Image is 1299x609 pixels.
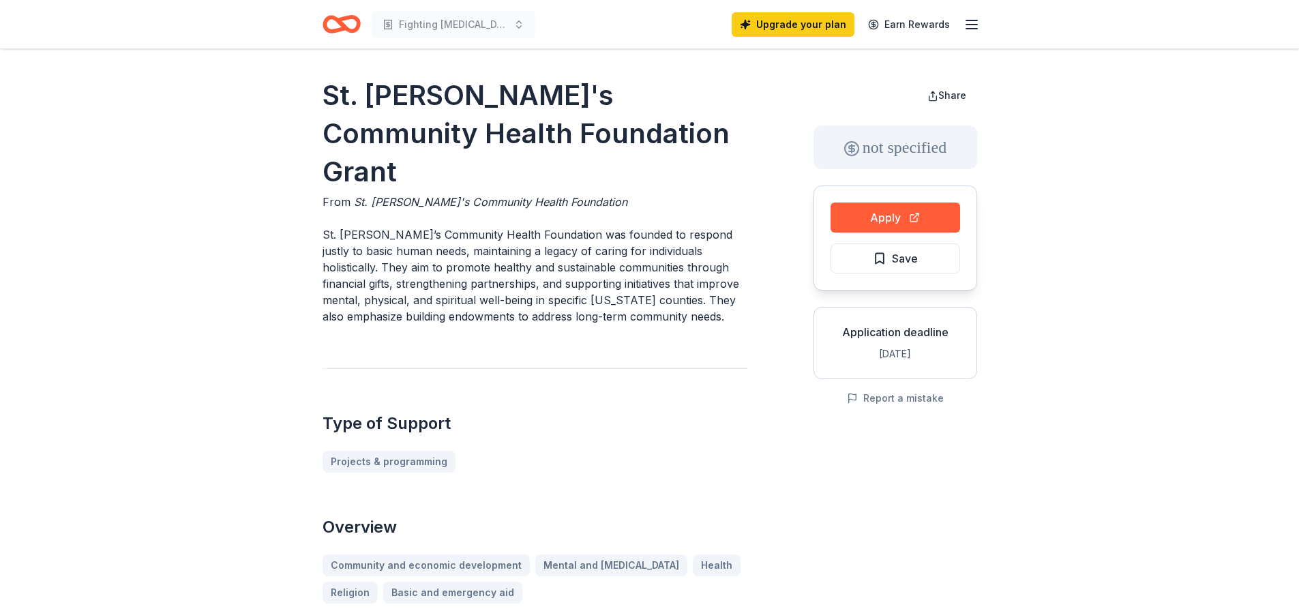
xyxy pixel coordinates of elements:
a: Projects & programming [323,451,456,473]
a: Home [323,8,361,40]
button: Share [916,82,977,109]
h2: Overview [323,516,748,538]
div: Application deadline [825,324,966,340]
button: Fighting [MEDICAL_DATA] One Step at a Time [372,11,535,38]
span: Save [892,250,918,267]
a: Upgrade your plan [732,12,854,37]
button: Save [831,243,960,273]
button: Report a mistake [847,390,944,406]
span: St. [PERSON_NAME]'s Community Health Foundation [354,195,627,209]
p: St. [PERSON_NAME]’s Community Health Foundation was founded to respond justly to basic human need... [323,226,748,325]
span: Share [938,89,966,101]
div: not specified [813,125,977,169]
div: [DATE] [825,346,966,362]
a: Earn Rewards [860,12,958,37]
h2: Type of Support [323,413,748,434]
h1: St. [PERSON_NAME]'s Community Health Foundation Grant [323,76,748,191]
span: Fighting [MEDICAL_DATA] One Step at a Time [399,16,508,33]
button: Apply [831,203,960,233]
div: From [323,194,748,210]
